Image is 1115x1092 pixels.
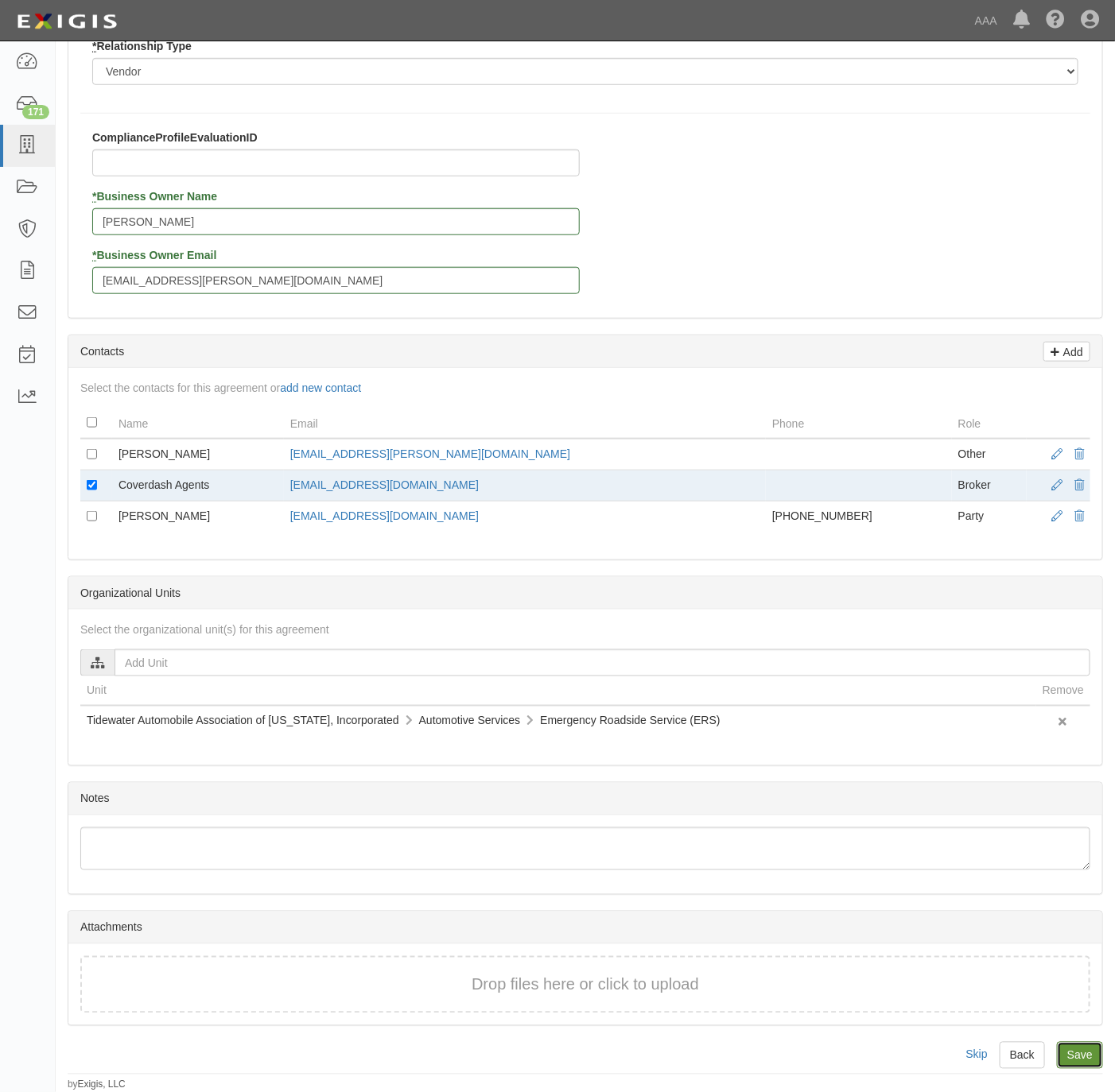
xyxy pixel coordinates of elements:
abbr: required [92,40,96,52]
a: Skip [966,1048,988,1061]
th: Phone [766,408,952,439]
span: Automotive Services [419,714,521,727]
span: Emergency Roadside Service (ERS) [540,714,720,727]
div: Organizational Units [68,577,1102,610]
div: 171 [22,105,49,119]
td: Coverdash Agents [112,470,284,501]
th: Role [952,408,1027,439]
div: Notes [68,783,1102,815]
div: Select the organizational unit(s) for this agreement [68,622,1102,637]
td: [PHONE_NUMBER] [766,501,952,532]
th: Unit [80,676,1036,706]
a: AAA [967,5,1005,37]
a: Exigis, LLC [78,1079,126,1090]
div: Select the contacts for this agreement or [68,380,1102,396]
abbr: required [92,190,96,203]
td: Other [952,439,1027,470]
button: Drop files here or click to upload [472,974,699,997]
td: [PERSON_NAME] [112,501,284,532]
div: Contacts [68,335,1102,368]
label: Business Owner Name [92,188,217,204]
a: [EMAIL_ADDRESS][PERSON_NAME][DOMAIN_NAME] [290,447,570,460]
i: Help Center - Complianz [1046,11,1065,30]
th: Email [284,408,766,439]
td: [PERSON_NAME] [112,439,284,470]
label: Business Owner Email [92,247,216,263]
a: add new contact [280,381,361,394]
input: Save [1057,1042,1103,1069]
label: Relationship Type [92,38,192,54]
td: Broker [952,470,1027,501]
img: logo-5460c22ac91f19d4615b14bd174203de0afe785f0fc80cf4dbbc73dc1793850b.png [12,7,122,36]
a: [EMAIL_ADDRESS][DOMAIN_NAME] [290,509,479,522]
input: Add Unit [115,649,1090,676]
span: Tidewater Automobile Association of [US_STATE], Incorporated [87,714,399,727]
abbr: required [92,249,96,261]
a: Back [1000,1042,1045,1069]
a: Add [1043,342,1090,362]
th: Name [112,408,284,439]
td: Party [952,501,1027,532]
th: Remove [1036,676,1090,706]
label: ComplianceProfileEvaluationID [92,130,258,145]
a: Remove organizational unit [1059,714,1068,731]
p: Add [1059,343,1083,361]
a: [EMAIL_ADDRESS][DOMAIN_NAME] [290,478,479,491]
div: Attachments [68,912,1102,944]
small: by [68,1078,126,1092]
